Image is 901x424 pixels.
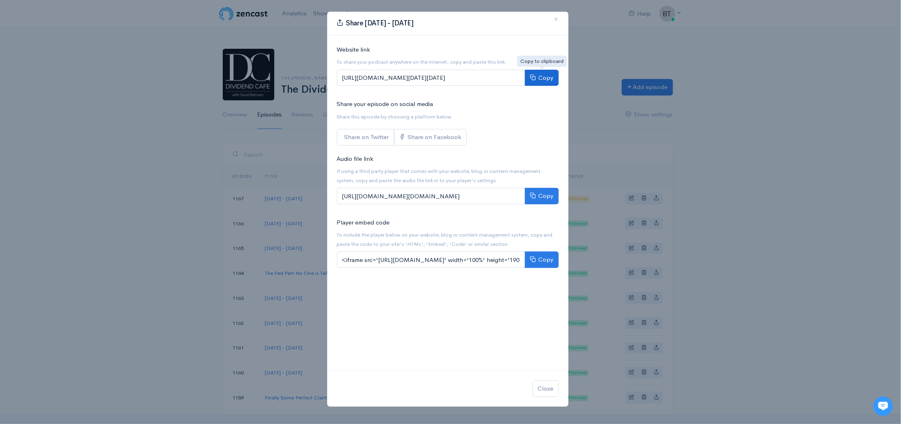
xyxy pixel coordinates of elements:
label: Share your episode on social media [337,100,433,109]
button: New conversation [13,107,149,123]
p: Find an answer quickly [11,138,151,148]
span: × [554,13,559,25]
small: Share this episode by choosing a platform below. [337,113,453,120]
button: Close [533,380,559,397]
input: [URL][DOMAIN_NAME][DATE][DATE] [337,70,525,86]
span: Share [DATE] - [DATE] [346,19,414,27]
button: Copy [525,251,559,268]
a: Share on Facebook [394,129,467,145]
small: To share your podcast anywhere on the internet, copy and paste this link. [337,58,507,65]
label: Audio file link [337,154,374,164]
button: Copy [525,188,559,204]
button: Copy [525,70,559,86]
small: If using a third party player that comes with your website, blog or content management system, co... [337,168,541,184]
input: Search articles [23,152,144,168]
small: To include the player below on your website, blog or content management system, copy and paste th... [337,231,553,247]
label: Player embed code [337,218,390,227]
input: <iframe src='[URL][DOMAIN_NAME]' width='100%' height='190' frameborder='0' scrolling='no' seamles... [337,251,525,268]
span: New conversation [52,112,97,118]
a: Share on Twitter [337,129,394,145]
label: Website link [337,45,370,54]
div: Social sharing links [337,129,467,145]
iframe: gist-messenger-bubble-iframe [874,397,893,416]
h2: Just let us know if you need anything and we'll be happy to help! 🙂 [12,54,149,92]
h1: Hi 👋 [12,39,149,52]
div: Copy to clipboard [517,56,567,67]
button: Close [544,8,569,31]
input: [URL][DOMAIN_NAME][DOMAIN_NAME] [337,188,525,204]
